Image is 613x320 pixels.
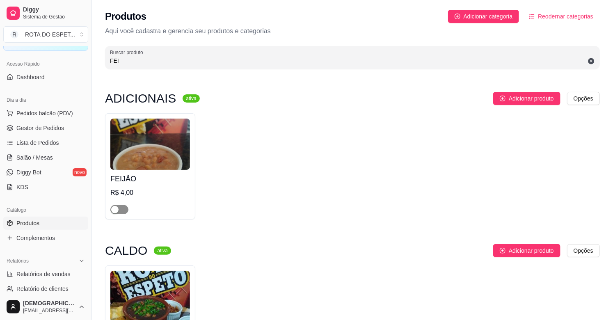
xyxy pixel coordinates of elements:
input: Buscar produto [110,57,595,65]
span: Reodernar categorias [538,12,593,21]
a: Complementos [3,231,88,245]
div: ROTA DO ESPET ... [25,30,75,39]
span: plus-circle [500,96,505,101]
span: Pedidos balcão (PDV) [16,109,73,117]
span: Dashboard [16,73,45,81]
span: Diggy [23,6,85,14]
span: [EMAIL_ADDRESS][DOMAIN_NAME] [23,307,75,314]
span: Relatórios [7,258,29,264]
span: Diggy Bot [16,168,41,176]
span: Adicionar produto [509,246,554,255]
span: Complementos [16,234,55,242]
p: Aqui você cadastra e gerencia seu produtos e categorias [105,26,600,36]
span: Opções [574,246,593,255]
span: Lista de Pedidos [16,139,59,147]
button: Adicionar produto [493,92,560,105]
div: R$ 4,00 [110,188,190,198]
div: Catálogo [3,203,88,217]
sup: ativa [183,94,199,103]
a: Lista de Pedidos [3,136,88,149]
span: Opções [574,94,593,103]
label: Buscar produto [110,49,146,56]
span: Adicionar produto [509,94,554,103]
span: Adicionar categoria [464,12,513,21]
button: [DEMOGRAPHIC_DATA][EMAIL_ADDRESS][DOMAIN_NAME] [3,297,88,317]
a: Diggy Botnovo [3,166,88,179]
button: Adicionar produto [493,244,560,257]
a: Relatório de clientes [3,282,88,295]
span: Salão / Mesas [16,153,53,162]
h4: FEIJÃO [110,173,190,185]
a: KDS [3,181,88,194]
span: plus-circle [500,248,505,254]
img: product-image [110,119,190,170]
a: Dashboard [3,71,88,84]
span: ordered-list [529,14,535,19]
button: Reodernar categorias [522,10,600,23]
button: Adicionar categoria [448,10,519,23]
sup: ativa [154,247,171,255]
button: Opções [567,244,600,257]
span: Relatório de clientes [16,285,69,293]
span: Gestor de Pedidos [16,124,64,132]
h3: CALDO [105,246,147,256]
a: DiggySistema de Gestão [3,3,88,23]
div: Dia a dia [3,94,88,107]
span: Produtos [16,219,39,227]
button: Select a team [3,26,88,43]
a: Salão / Mesas [3,151,88,164]
h2: Produtos [105,10,146,23]
button: Opções [567,92,600,105]
h3: ADICIONAIS [105,94,176,103]
a: Relatórios de vendas [3,267,88,281]
span: Sistema de Gestão [23,14,85,20]
button: Pedidos balcão (PDV) [3,107,88,120]
span: Relatórios de vendas [16,270,71,278]
a: Gestor de Pedidos [3,121,88,135]
div: Acesso Rápido [3,57,88,71]
a: Produtos [3,217,88,230]
span: KDS [16,183,28,191]
span: plus-circle [455,14,460,19]
span: R [10,30,18,39]
span: [DEMOGRAPHIC_DATA] [23,300,75,307]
